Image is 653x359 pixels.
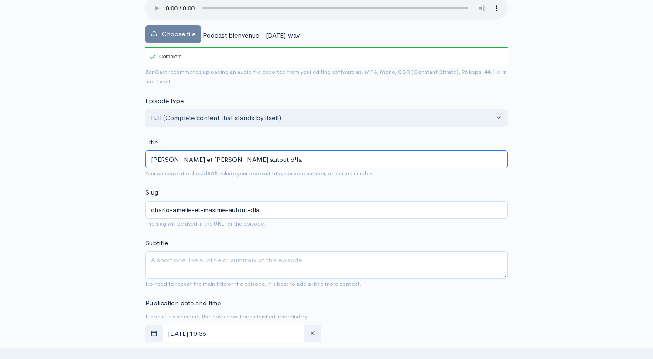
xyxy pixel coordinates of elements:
[207,170,217,177] strong: not
[145,150,508,168] input: What is the episode's title?
[145,137,158,147] label: Title
[304,325,321,343] button: clear
[145,170,375,177] small: Your episode title should include your podcast title, episode number, or season number.
[203,31,300,39] span: Podcast bienvenue - [DATE].wav
[145,325,163,343] button: toggle
[145,313,309,320] small: If no date is selected, the episode will be published immediately.
[145,96,184,106] label: Episode type
[145,47,508,48] div: 100%
[150,54,181,59] div: Complete
[145,68,506,85] small: ZenCast recommends uploading an audio file exported from your editing software as: MP3, Mono, CBR...
[145,109,508,127] button: Full (Complete content that stands by itself)
[145,201,508,219] input: title-of-episode
[145,298,221,308] label: Publication date and time
[145,188,158,198] label: Slug
[162,30,195,38] span: Choose file
[145,238,168,248] label: Subtitle
[145,47,183,67] div: Complete
[145,280,361,287] small: No need to repeat the main title of the episode, it's best to add a little more context.
[151,113,494,123] div: Full (Complete content that stands by itself)
[145,220,266,227] small: The slug will be used in the URL for the episode.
